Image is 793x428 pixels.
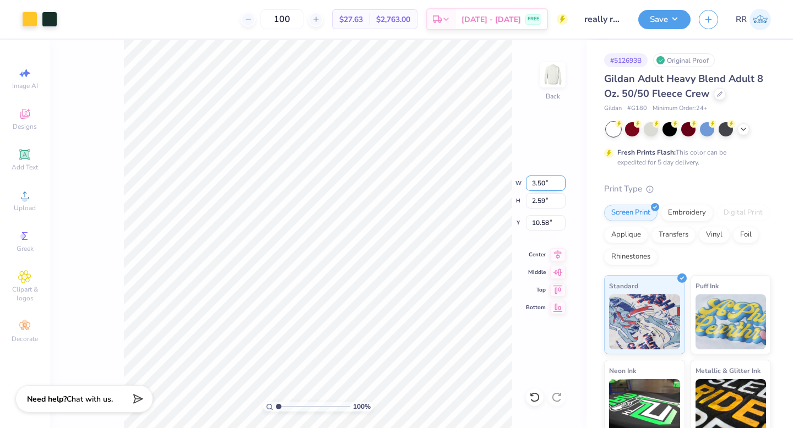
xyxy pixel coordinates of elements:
[609,294,680,349] img: Standard
[14,204,36,212] span: Upload
[604,72,763,100] span: Gildan Adult Heavy Blend Adult 8 Oz. 50/50 Fleece Crew
[12,81,38,90] span: Image AI
[617,147,753,167] div: This color can be expedited for 5 day delivery.
[696,280,719,292] span: Puff Ink
[339,14,363,25] span: $27.63
[528,15,539,23] span: FREE
[604,249,658,265] div: Rhinestones
[542,64,564,86] img: Back
[696,365,761,376] span: Metallic & Glitter Ink
[526,268,546,276] span: Middle
[546,91,560,101] div: Back
[627,104,647,113] span: # G180
[749,9,771,30] img: Rigil Kent Ricardo
[526,251,546,259] span: Center
[617,148,676,157] strong: Fresh Prints Flash:
[736,13,747,26] span: RR
[651,227,696,243] div: Transfers
[661,205,713,221] div: Embroidery
[609,280,638,292] span: Standard
[376,14,410,25] span: $2,763.00
[604,53,648,67] div: # 512693B
[638,10,691,29] button: Save
[13,122,37,131] span: Designs
[12,334,38,343] span: Decorate
[604,183,771,195] div: Print Type
[736,9,771,30] a: RR
[67,394,113,404] span: Chat with us.
[609,365,636,376] span: Neon Ink
[461,14,521,25] span: [DATE] - [DATE]
[604,227,648,243] div: Applique
[733,227,759,243] div: Foil
[526,304,546,311] span: Bottom
[17,244,34,253] span: Greek
[576,8,630,30] input: Untitled Design
[716,205,770,221] div: Digital Print
[526,286,546,294] span: Top
[604,104,622,113] span: Gildan
[12,163,38,172] span: Add Text
[6,285,44,303] span: Clipart & logos
[27,394,67,404] strong: Need help?
[653,104,708,113] span: Minimum Order: 24 +
[260,9,303,29] input: – –
[604,205,658,221] div: Screen Print
[699,227,730,243] div: Vinyl
[353,402,371,411] span: 100 %
[696,294,767,349] img: Puff Ink
[653,53,715,67] div: Original Proof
